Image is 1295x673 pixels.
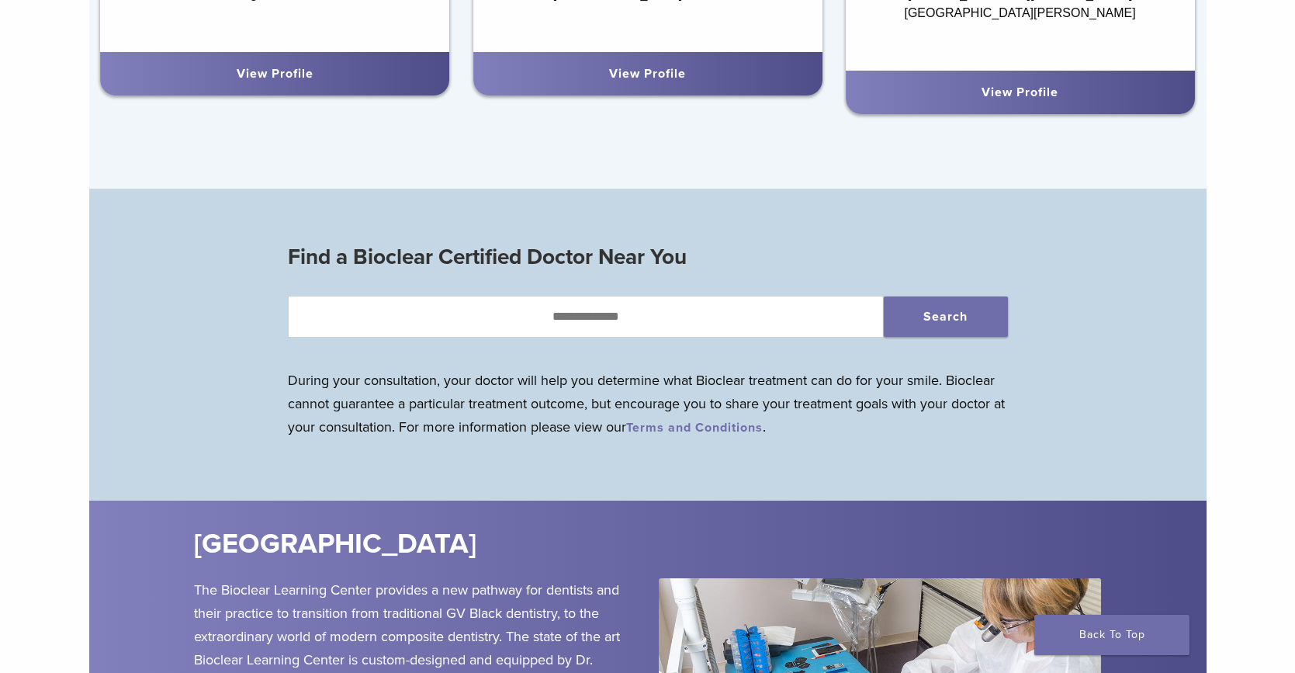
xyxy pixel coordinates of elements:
[288,238,1008,276] h3: Find a Bioclear Certified Doctor Near You
[288,369,1008,439] p: During your consultation, your doctor will help you determine what Bioclear treatment can do for ...
[237,66,313,82] a: View Profile
[1034,615,1189,655] a: Back To Top
[626,420,763,435] a: Terms and Conditions
[982,85,1058,100] a: View Profile
[884,297,1008,337] button: Search
[194,526,740,563] h2: [GEOGRAPHIC_DATA]
[609,66,686,82] a: View Profile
